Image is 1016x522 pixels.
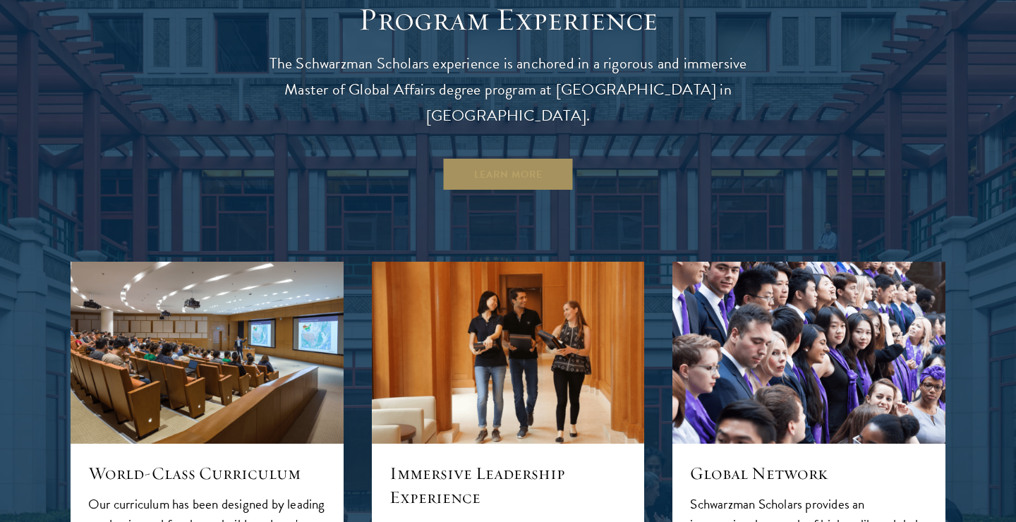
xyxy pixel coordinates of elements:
h5: Global Network [690,461,928,485]
p: The Schwarzman Scholars experience is anchored in a rigorous and immersive Master of Global Affai... [254,51,762,129]
h5: World-Class Curriculum [88,461,326,485]
a: Learn More [442,157,574,191]
h5: Immersive Leadership Experience [389,461,627,509]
